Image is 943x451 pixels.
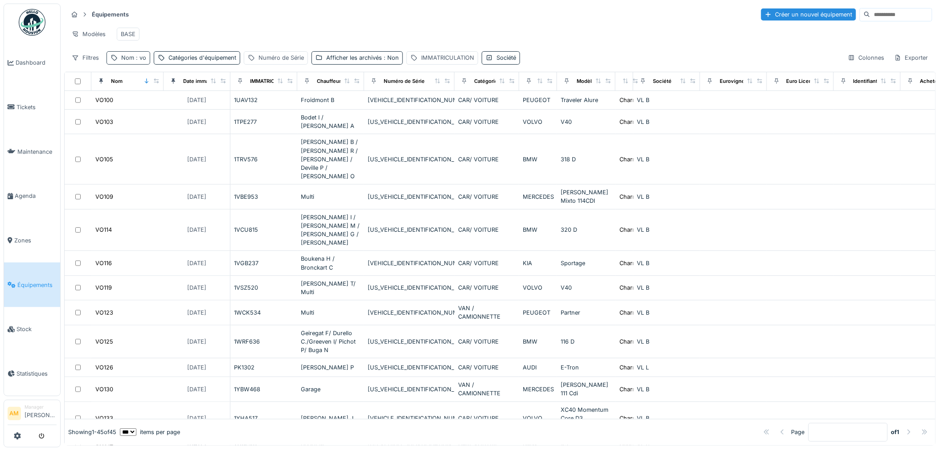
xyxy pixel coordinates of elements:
[561,406,612,431] div: XC40 Momentum Core D3 Geartronic
[234,385,294,394] div: 1YBW468
[4,218,60,263] a: Zones
[368,96,451,104] div: [VEHICLE_IDENTIFICATION_NUMBER]
[187,96,206,104] div: [DATE]
[561,118,612,126] div: V40
[368,308,451,317] div: [VEHICLE_IDENTIFICATION_NUMBER]
[234,96,294,104] div: 1UAV132
[523,337,553,346] div: BMW
[187,283,206,292] div: [DATE]
[561,96,612,104] div: Traveler Alure
[637,283,697,292] div: VL B
[368,193,451,201] div: [US_VEHICLE_IDENTIFICATION_NUMBER]
[577,78,595,85] div: Modèle
[95,118,113,126] div: VO103
[68,428,116,436] div: Showing 1 - 45 of 45
[458,225,516,234] div: CAR/ VOITURE
[619,259,640,267] div: Charroi
[234,225,294,234] div: 1VCU815
[368,337,451,346] div: [US_VEHICLE_IDENTIFICATION_NUMBER]
[637,259,697,267] div: VL B
[619,337,640,346] div: Charroi
[187,225,206,234] div: [DATE]
[250,78,296,85] div: IMMATRICULATION
[301,254,361,271] div: Boukena H / Bronckart C
[561,337,612,346] div: 116 D
[8,407,21,420] li: AM
[183,78,248,85] div: Date immatriculation (1ere)
[561,283,612,292] div: V40
[301,279,361,296] div: [PERSON_NAME] T/ Multi
[25,404,57,410] div: Manager
[234,259,294,267] div: 1VGB237
[368,414,451,422] div: [VEHICLE_IDENTIFICATION_NUMBER]
[4,41,60,85] a: Dashboard
[234,337,294,346] div: 1WRF636
[523,193,553,201] div: MERCEDES
[619,308,640,317] div: Charroi
[368,283,451,292] div: [US_VEHICLE_IDENTIFICATION_NUMBER]
[637,96,697,104] div: VL B
[619,118,640,126] div: Charroi
[720,78,785,85] div: Eurovignette valide jusque
[458,259,516,267] div: CAR/ VOITURE
[95,363,113,372] div: VO126
[368,363,451,372] div: [US_VEHICLE_IDENTIFICATION_NUMBER]
[561,308,612,317] div: Partner
[134,54,146,61] span: : vo
[16,369,57,378] span: Statistiques
[458,304,516,321] div: VAN / CAMIONNETTE
[619,363,640,372] div: Charroi
[561,225,612,234] div: 320 D
[301,138,361,180] div: [PERSON_NAME] B / [PERSON_NAME] R / [PERSON_NAME] / Deville P / [PERSON_NAME] O
[95,96,113,104] div: VO100
[523,308,553,317] div: PEUGEOT
[561,155,612,164] div: 318 D
[368,155,451,164] div: [US_VEHICLE_IDENTIFICATION_NUMBER]
[496,53,516,62] div: Société
[88,10,132,19] strong: Équipements
[384,78,425,85] div: Numéro de Série
[4,174,60,218] a: Agenda
[561,381,612,398] div: [PERSON_NAME] 111 Cdi
[95,283,112,292] div: VO119
[458,414,516,422] div: CAR/ VOITURE
[187,385,206,394] div: [DATE]
[234,283,294,292] div: 1VSZ520
[523,363,553,372] div: AUDI
[637,193,697,201] div: VL B
[168,53,236,62] div: Catégories d'équipement
[301,308,361,317] div: Multi
[523,385,553,394] div: MERCEDES
[14,236,57,245] span: Zones
[458,96,516,104] div: CAR/ VOITURE
[523,96,553,104] div: PEUGEOT
[25,404,57,423] li: [PERSON_NAME]
[301,213,361,247] div: [PERSON_NAME] I / [PERSON_NAME] M / [PERSON_NAME] G / [PERSON_NAME]
[458,381,516,398] div: VAN / CAMIONNETTE
[523,225,553,234] div: BMW
[637,337,697,346] div: VL B
[382,54,399,61] span: : Non
[474,78,536,85] div: Catégories d'équipement
[561,188,612,205] div: [PERSON_NAME] Mixto 114CDI
[68,51,103,64] div: Filtres
[368,259,451,267] div: [VEHICLE_IDENTIFICATION_NUMBER]
[637,363,697,372] div: VL L
[301,414,361,422] div: [PERSON_NAME] J
[653,78,672,85] div: Société
[523,155,553,164] div: BMW
[19,9,45,36] img: Badge_color-CXgf-gQk.svg
[368,225,451,234] div: [US_VEHICLE_IDENTIFICATION_NUMBER]
[95,337,113,346] div: VO125
[619,193,640,201] div: Charroi
[95,385,113,394] div: VO130
[619,225,640,234] div: Charroi
[458,283,516,292] div: CAR/ VOITURE
[301,363,361,372] div: [PERSON_NAME] P
[95,414,113,422] div: VO133
[234,414,294,422] div: 1YHA517
[95,308,113,317] div: VO123
[187,193,206,201] div: [DATE]
[187,363,206,372] div: [DATE]
[234,193,294,201] div: 1VBE953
